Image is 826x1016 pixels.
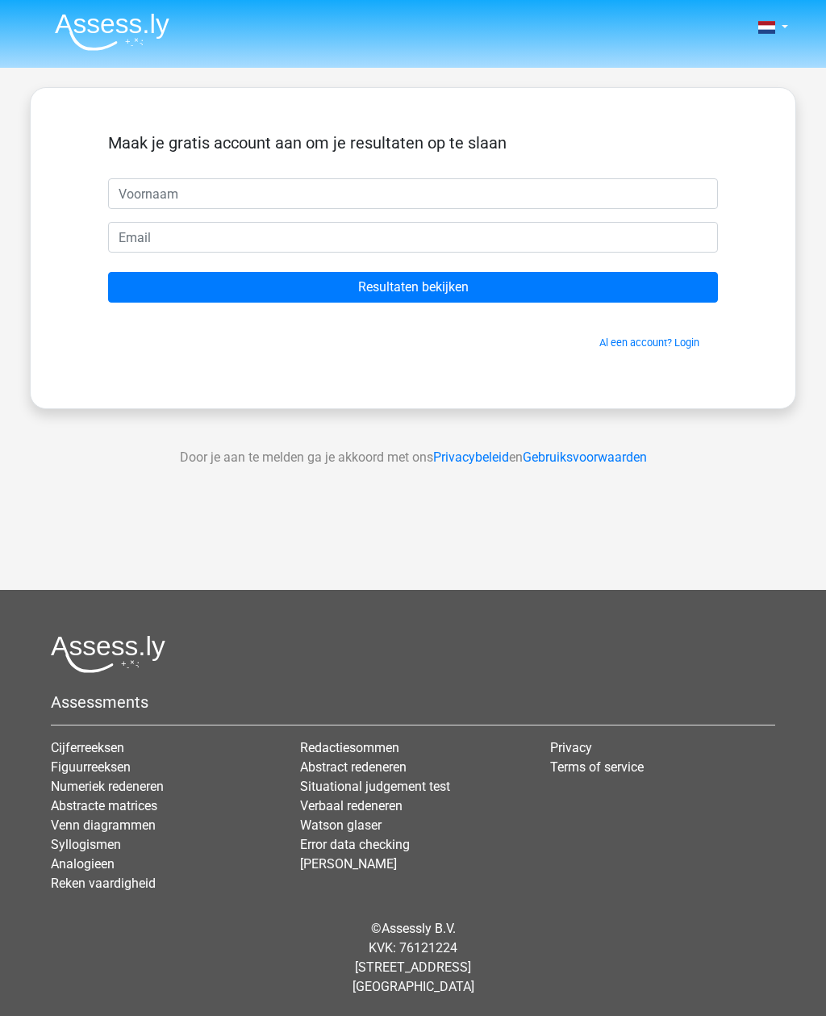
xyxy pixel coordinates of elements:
img: Assessly logo [51,635,165,673]
a: Reken vaardigheid [51,876,156,891]
a: Verbaal redeneren [300,798,403,813]
a: Al een account? Login [599,337,699,349]
input: Voornaam [108,178,718,209]
a: Abstract redeneren [300,759,407,775]
a: Situational judgement test [300,779,450,794]
img: Assessly [55,13,169,51]
div: © KVK: 76121224 [STREET_ADDRESS] [GEOGRAPHIC_DATA] [39,906,787,1010]
a: Figuurreeksen [51,759,131,775]
a: Watson glaser [300,817,382,833]
a: Gebruiksvoorwaarden [523,449,647,465]
a: Assessly B.V. [382,921,456,936]
a: Cijferreeksen [51,740,124,755]
a: Abstracte matrices [51,798,157,813]
a: Redactiesommen [300,740,399,755]
h5: Assessments [51,692,775,712]
a: [PERSON_NAME] [300,856,397,872]
a: Analogieen [51,856,115,872]
h5: Maak je gratis account aan om je resultaten op te slaan [108,133,718,153]
a: Privacy [550,740,592,755]
a: Privacybeleid [433,449,509,465]
a: Numeriek redeneren [51,779,164,794]
input: Email [108,222,718,253]
a: Error data checking [300,837,410,852]
a: Venn diagrammen [51,817,156,833]
input: Resultaten bekijken [108,272,718,303]
a: Terms of service [550,759,644,775]
a: Syllogismen [51,837,121,852]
